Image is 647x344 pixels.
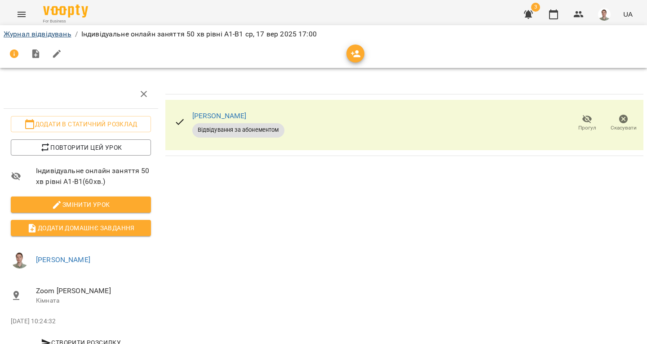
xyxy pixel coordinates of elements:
button: Додати домашнє завдання [11,220,151,236]
button: Змінити урок [11,197,151,213]
button: UA [620,6,636,22]
a: [PERSON_NAME] [192,112,247,120]
button: Скасувати [605,111,642,136]
span: Відвідування за абонементом [192,126,284,134]
span: UA [623,9,633,19]
span: Скасувати [611,124,637,132]
span: Прогул [578,124,596,132]
p: [DATE] 10:24:32 [11,317,151,326]
button: Додати в статичний розклад [11,116,151,132]
span: Індивідуальне онлайн заняття 50 хв рівні А1-В1 ( 60 хв. ) [36,165,151,187]
button: Повторити цей урок [11,139,151,156]
span: Змінити урок [18,199,144,210]
p: Кімната [36,296,151,305]
p: Індивідуальне онлайн заняття 50 хв рівні А1-В1 ср, 17 вер 2025 17:00 [81,29,317,40]
span: Додати домашнє завдання [18,223,144,233]
span: 3 [531,3,540,12]
img: Voopty Logo [43,4,88,18]
span: For Business [43,18,88,24]
button: Menu [11,4,32,25]
span: Повторити цей урок [18,142,144,153]
span: Zoom [PERSON_NAME] [36,286,151,296]
button: Прогул [569,111,605,136]
img: 08937551b77b2e829bc2e90478a9daa6.png [598,8,611,21]
a: Журнал відвідувань [4,30,71,38]
a: [PERSON_NAME] [36,255,90,264]
img: 08937551b77b2e829bc2e90478a9daa6.png [11,250,29,268]
span: Додати в статичний розклад [18,119,144,130]
li: / [75,29,78,40]
nav: breadcrumb [4,29,643,40]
